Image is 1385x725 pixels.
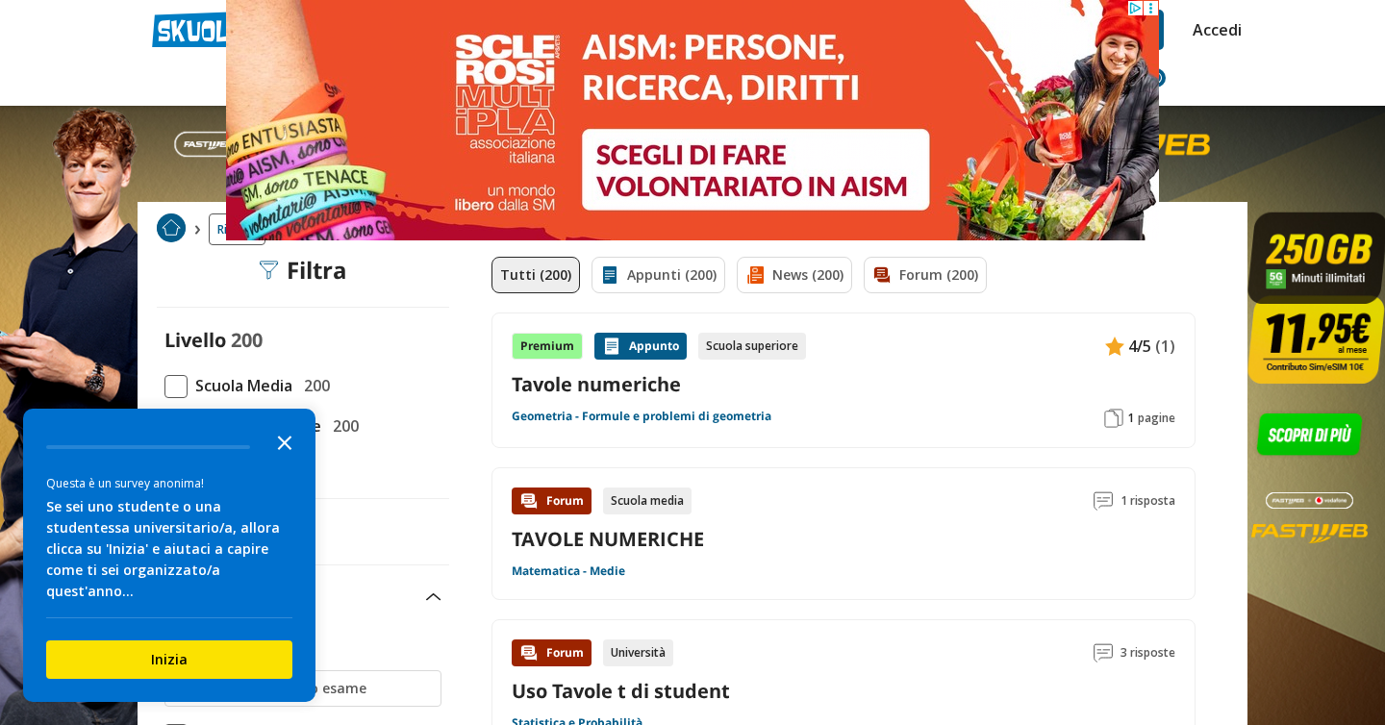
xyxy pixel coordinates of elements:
[199,679,433,698] input: Ricerca materia o esame
[602,337,621,356] img: Appunti contenuto
[1121,487,1175,514] span: 1 risposta
[594,333,687,360] div: Appunto
[325,413,359,438] span: 200
[519,643,539,662] img: Forum contenuto
[872,265,892,285] img: Forum filtro contenuto
[698,333,806,360] div: Scuola superiore
[46,640,292,679] button: Inizia
[265,422,304,461] button: Close the survey
[426,593,441,601] img: Apri e chiudi sezione
[512,639,592,666] div: Forum
[157,213,186,245] a: Home
[512,526,704,552] a: TAVOLE NUMERICHE
[1155,334,1175,359] span: (1)
[512,409,771,424] a: Geometria - Formule e problemi di geometria
[512,678,730,704] a: Uso Tavole t di student
[157,213,186,242] img: Home
[745,265,765,285] img: News filtro contenuto
[512,371,1175,397] a: Tavole numeriche
[1193,10,1233,50] a: Accedi
[46,496,292,602] div: Se sei uno studente o una studentessa universitario/a, allora clicca su 'Inizia' e aiutaci a capi...
[491,257,580,293] a: Tutti (200)
[260,261,279,280] img: Filtra filtri mobile
[1104,409,1123,428] img: Pagine
[512,563,625,579] a: Matematica - Medie
[603,487,692,514] div: Scuola media
[1094,643,1113,662] img: Commenti lettura
[46,474,292,492] div: Questa è un survey anonima!
[209,213,265,245] a: Ricerca
[1128,334,1151,359] span: 4/5
[864,257,987,293] a: Forum (200)
[260,257,347,284] div: Filtra
[519,491,539,511] img: Forum contenuto
[512,333,583,360] div: Premium
[1138,411,1175,426] span: pagine
[231,327,263,353] span: 200
[296,373,330,398] span: 200
[512,487,592,514] div: Forum
[1094,491,1113,511] img: Commenti lettura
[1105,337,1124,356] img: Appunti contenuto
[1127,411,1134,426] span: 1
[737,257,852,293] a: News (200)
[23,409,315,702] div: Survey
[1121,639,1175,666] span: 3 risposte
[188,373,292,398] span: Scuola Media
[592,257,725,293] a: Appunti (200)
[164,327,226,353] label: Livello
[600,265,619,285] img: Appunti filtro contenuto
[603,639,673,666] div: Università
